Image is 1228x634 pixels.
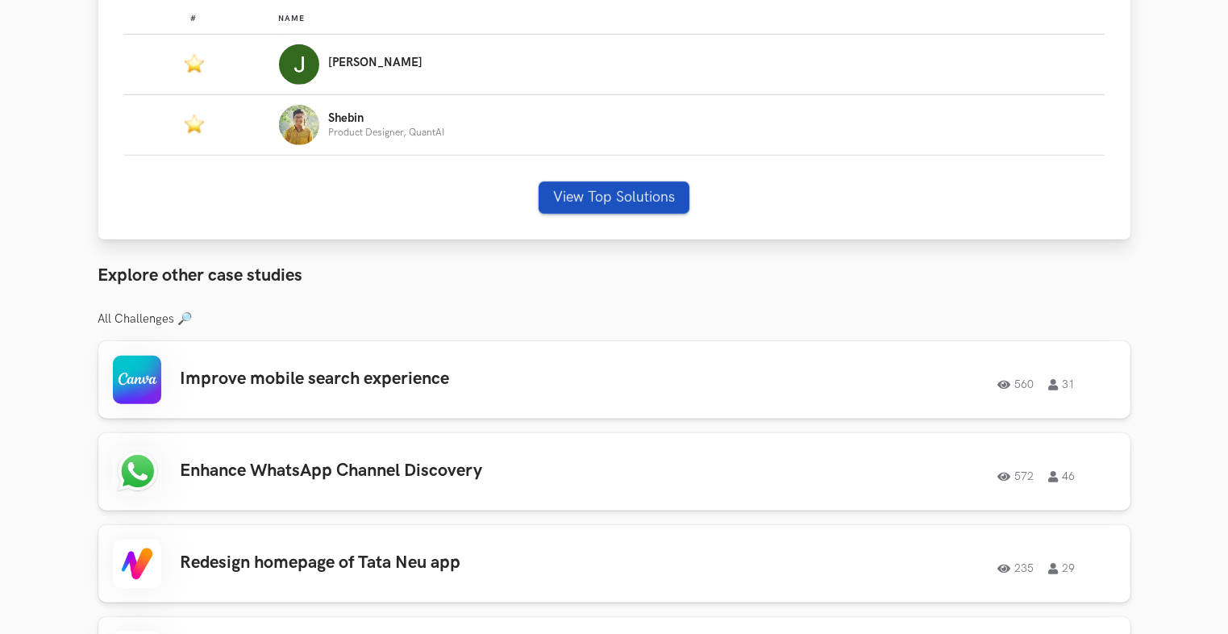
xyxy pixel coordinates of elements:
[98,312,1130,327] h3: All Challenges 🔎
[539,181,689,214] button: View Top Solutions
[185,52,204,73] img: Featured
[998,471,1034,482] span: 572
[98,525,1130,603] a: Redesign homepage of Tata Neu app23529
[998,379,1034,390] span: 560
[181,461,639,482] h3: Enhance WhatsApp Channel Discovery
[279,14,306,23] span: Name
[329,56,423,69] p: [PERSON_NAME]
[1049,471,1076,482] span: 46
[98,433,1130,511] a: Enhance WhatsApp Channel Discovery57246
[329,127,445,138] p: Product Designer, QuantAI
[329,112,445,125] p: Shebin
[998,563,1034,574] span: 235
[98,265,1130,286] h3: Explore other case studies
[1049,563,1076,574] span: 29
[279,44,319,85] img: Profile photo
[181,369,639,390] h3: Improve mobile search experience
[1049,379,1076,390] span: 31
[279,105,319,145] img: Profile photo
[185,113,204,134] img: Featured
[181,553,639,574] h3: Redesign homepage of Tata Neu app
[190,14,197,23] span: #
[124,1,1105,156] table: Leaderboard
[98,341,1130,419] a: Improve mobile search experience56031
